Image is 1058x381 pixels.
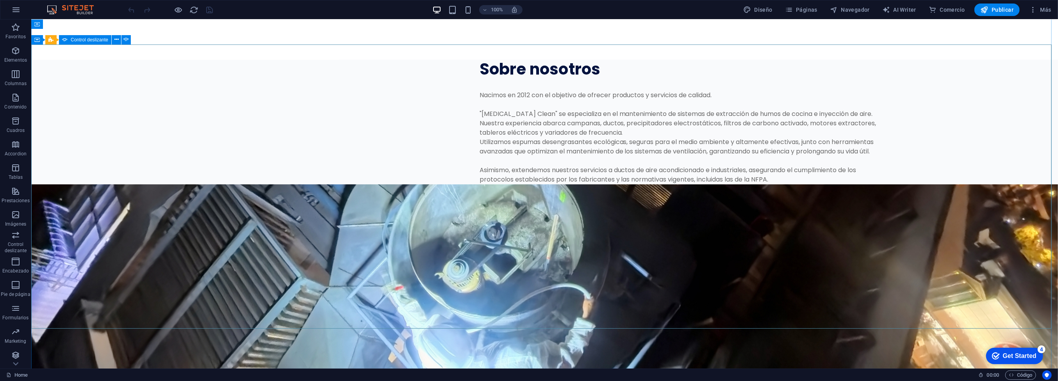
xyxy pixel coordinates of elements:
[992,372,994,378] span: :
[827,4,873,16] button: Navegador
[981,6,1014,14] span: Publicar
[830,6,870,14] span: Navegador
[2,315,29,321] p: Formularios
[987,370,999,380] span: 00 00
[1005,370,1036,380] button: Código
[1029,6,1051,14] span: Más
[7,127,25,134] p: Cuadros
[5,80,27,87] p: Columnas
[1026,4,1054,16] button: Más
[1009,370,1033,380] span: Código
[4,104,27,110] p: Contenido
[5,34,26,40] p: Favoritos
[6,4,63,20] div: Get Started 4 items remaining, 20% complete
[491,5,503,14] h6: 100%
[189,5,199,14] button: reload
[9,174,23,180] p: Tablas
[58,2,66,9] div: 4
[740,4,776,16] div: Diseño (Ctrl+Alt+Y)
[879,4,919,16] button: AI Writer
[6,370,28,380] a: Haz clic para cancelar la selección y doble clic para abrir páginas
[1042,370,1052,380] button: Usercentrics
[1,291,30,297] p: Pie de página
[5,338,26,344] p: Marketing
[174,5,183,14] button: Haz clic para salir del modo de previsualización y seguir editando
[926,4,968,16] button: Comercio
[45,5,103,14] img: Editor Logo
[5,151,27,157] p: Accordion
[979,370,999,380] h6: Tiempo de la sesión
[743,6,773,14] span: Diseño
[71,37,108,42] span: Control deslizante
[974,4,1020,16] button: Publicar
[882,6,916,14] span: AI Writer
[785,6,817,14] span: Páginas
[190,5,199,14] i: Volver a cargar página
[511,6,518,13] i: Al redimensionar, ajustar el nivel de zoom automáticamente para ajustarse al dispositivo elegido.
[2,268,29,274] p: Encabezado
[479,5,507,14] button: 100%
[5,221,26,227] p: Imágenes
[782,4,821,16] button: Páginas
[23,9,57,16] div: Get Started
[2,198,29,204] p: Prestaciones
[929,6,965,14] span: Comercio
[740,4,776,16] button: Diseño
[4,57,27,63] p: Elementos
